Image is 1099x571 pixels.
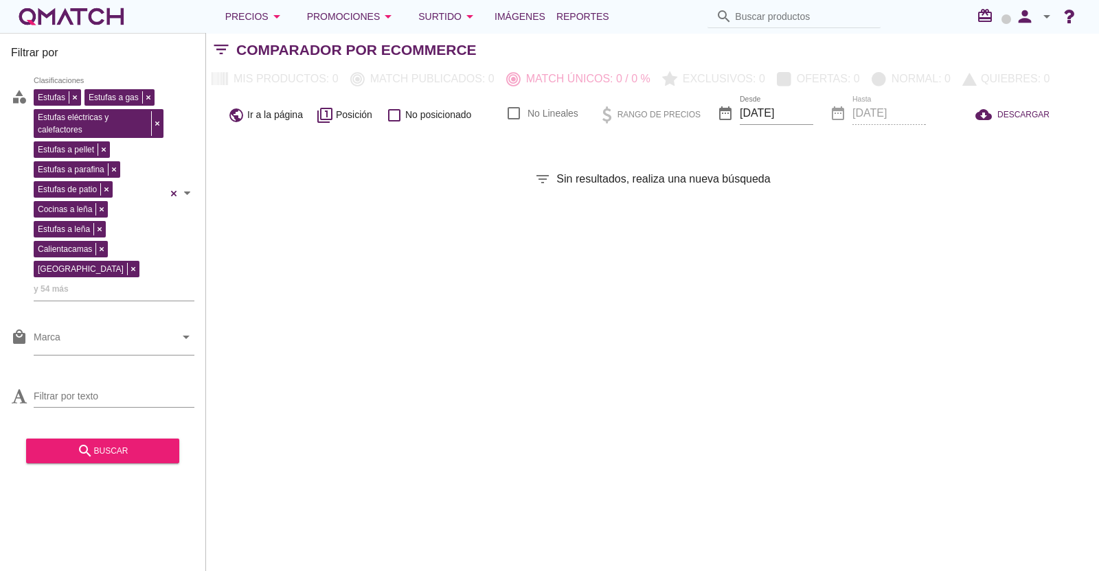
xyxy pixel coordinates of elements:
i: search [716,8,732,25]
button: Promociones [296,3,408,30]
button: DESCARGAR [964,102,1061,127]
span: Estufas de patio [34,183,100,196]
i: public [228,107,245,124]
span: Cocinas a leña [34,203,95,215]
i: cloud_download [975,106,997,123]
i: filter_list [534,171,551,187]
button: Match únicos: 0 / 0 % [501,67,657,91]
span: Posición [336,108,372,122]
input: Buscar productos [735,5,872,27]
i: date_range [717,105,734,121]
span: Estufas a pellet [34,143,98,156]
a: white-qmatch-logo [16,3,126,30]
a: Reportes [551,3,615,30]
span: Estufas a gas [85,91,142,104]
i: search [77,443,93,459]
a: Imágenes [489,3,551,30]
input: Desde [740,102,813,124]
i: local_mall [11,329,27,345]
button: Precios [214,3,296,30]
div: Surtido [418,8,478,25]
i: arrow_drop_down [380,8,396,25]
span: Estufas a leña [34,223,93,235]
span: Estufas a parafina [34,163,108,176]
span: No posicionado [405,108,472,122]
h3: Filtrar por [11,45,194,67]
span: DESCARGAR [997,108,1050,121]
span: Sin resultados, realiza una nueva búsqueda [556,171,770,187]
i: filter_list [206,49,236,50]
i: redeem [977,8,999,24]
i: arrow_drop_down [462,8,478,25]
i: arrow_drop_down [178,329,194,345]
span: Estufas [34,91,69,104]
i: filter_1 [317,107,333,124]
span: Ir a la página [247,108,303,122]
i: arrow_drop_down [269,8,285,25]
span: Calientacamas [34,243,95,255]
p: Match únicos: 0 / 0 % [521,71,650,87]
div: Clear all [167,86,181,301]
button: Surtido [407,3,489,30]
span: Reportes [556,8,609,25]
span: [GEOGRAPHIC_DATA] [34,263,127,275]
div: buscar [37,443,168,459]
i: category [11,89,27,105]
i: person [1011,7,1039,26]
i: check_box_outline_blank [386,107,403,124]
h2: Comparador por eCommerce [236,39,477,61]
span: Estufas eléctricas y calefactores [34,111,151,136]
span: Imágenes [495,8,545,25]
div: Precios [225,8,285,25]
label: No Lineales [528,106,578,120]
button: buscar [26,439,179,463]
span: y 54 más [34,282,69,296]
div: Promociones [307,8,397,25]
i: arrow_drop_down [1039,8,1055,25]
